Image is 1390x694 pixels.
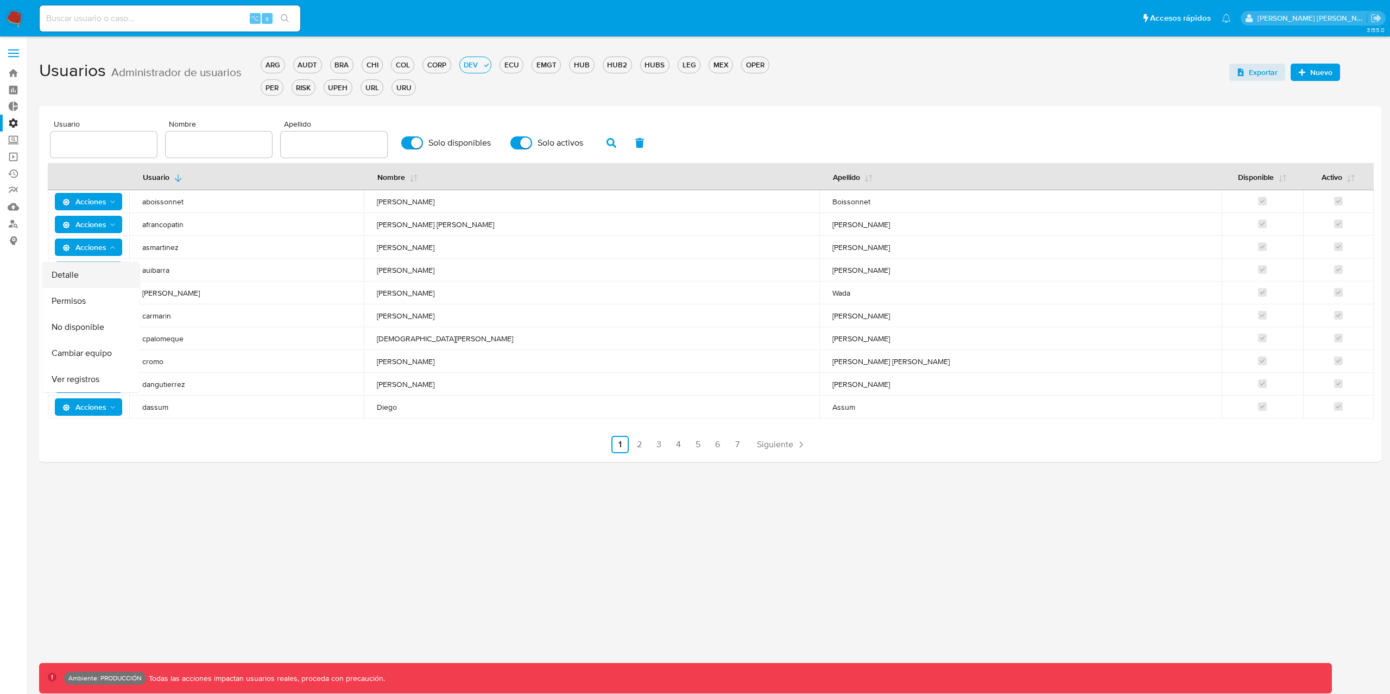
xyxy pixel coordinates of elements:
[266,13,269,23] span: s
[274,11,296,26] button: search-icon
[146,673,385,684] p: Todas las acciones impactan usuarios reales, proceda con precaución.
[40,11,300,26] input: Buscar usuario o caso...
[1370,12,1382,24] a: Salir
[1150,12,1211,24] span: Accesos rápidos
[1222,14,1231,23] a: Notificaciones
[1258,13,1367,23] p: leidy.martinez@mercadolibre.com.co
[251,13,259,23] span: ⌥
[68,676,142,680] p: Ambiente: PRODUCCIÓN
